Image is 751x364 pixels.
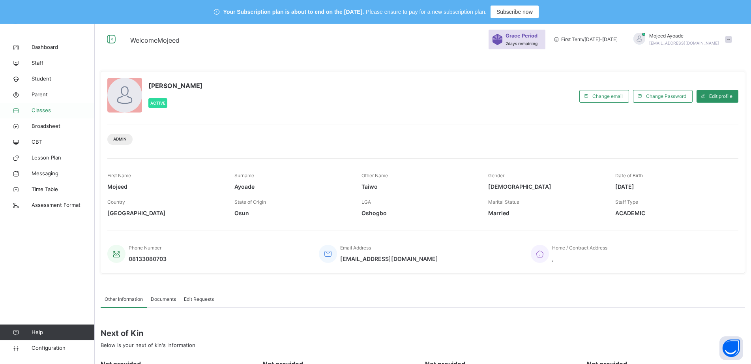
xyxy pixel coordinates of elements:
span: Surname [234,173,254,178]
span: session/term information [553,36,618,43]
span: First Name [107,173,131,178]
span: Staff [32,59,95,67]
span: Active [150,101,165,105]
span: Messaging [32,170,95,178]
span: Documents [151,296,176,303]
span: Taiwo [361,182,477,191]
span: Admin [113,136,127,142]
span: Other Information [105,296,143,303]
span: State of Origin [234,199,266,205]
span: ACADEMIC [615,209,730,217]
span: Phone Number [129,245,161,251]
span: Classes [32,107,95,114]
span: [DATE] [615,182,730,191]
span: Oshogbo [361,209,477,217]
div: MojeedAyoade [626,32,736,47]
span: Marital Status [488,199,519,205]
span: , [552,255,607,263]
span: Ayoade [234,182,350,191]
span: Student [32,75,95,83]
span: Please ensure to pay for a new subscription plan. [366,8,487,16]
span: 08133080703 [129,255,167,263]
span: Country [107,199,125,205]
span: Home / Contract Address [552,245,607,251]
span: Mojeed [107,182,223,191]
span: Below is your next of kin's Information [101,342,195,348]
span: Assessment Format [32,201,95,209]
span: Edit Requests [184,296,214,303]
span: Mojeed Ayoade [649,32,719,39]
span: Configuration [32,344,94,352]
span: Lesson Plan [32,154,95,162]
span: Grace Period [506,32,537,39]
span: Help [32,328,94,336]
span: [PERSON_NAME] [148,81,203,90]
span: Welcome Mojeed [130,36,180,44]
span: Subscribe now [496,8,533,16]
span: Your Subscription plan is about to end on the [DATE]. [223,8,364,16]
span: Parent [32,91,95,99]
span: CBT [32,138,95,146]
span: Staff Type [615,199,638,205]
span: Time Table [32,186,95,193]
span: Email Address [340,245,371,251]
span: Next of Kin [101,327,745,339]
span: Edit profile [709,93,732,100]
img: sticker-purple.71386a28dfed39d6af7621340158ba97.svg [493,34,502,45]
span: Other Name [361,173,388,178]
span: [GEOGRAPHIC_DATA] [107,209,223,217]
span: Change Password [646,93,686,100]
span: Gender [488,173,504,178]
span: Broadsheet [32,122,95,130]
span: Married [488,209,603,217]
span: [EMAIL_ADDRESS][DOMAIN_NAME] [649,41,719,45]
button: Open asap [719,336,743,360]
span: LGA [361,199,371,205]
span: [DEMOGRAPHIC_DATA] [488,182,603,191]
span: Change email [592,93,623,100]
span: Dashboard [32,43,95,51]
span: [EMAIL_ADDRESS][DOMAIN_NAME] [340,255,438,263]
span: 2 days remaining [506,41,537,46]
span: Date of Birth [615,173,643,178]
span: Osun [234,209,350,217]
